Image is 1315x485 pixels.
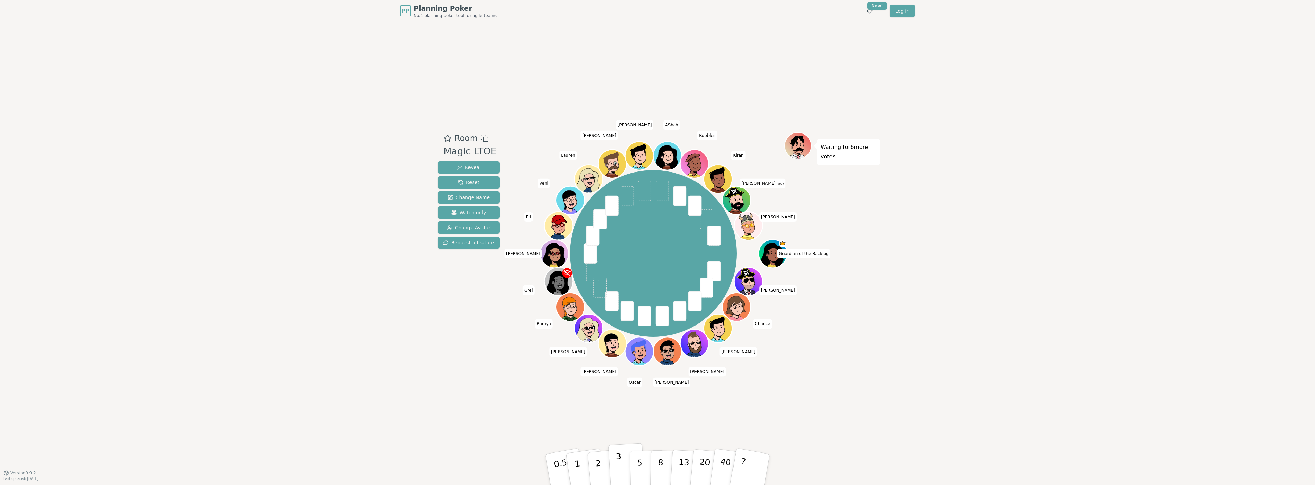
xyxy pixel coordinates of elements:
[723,187,750,213] button: Click to change your avatar
[580,367,618,376] span: Click to change your name
[438,176,500,189] button: Reset
[731,151,746,160] span: Click to change your name
[867,2,887,10] div: New!
[448,194,490,201] span: Change Name
[777,249,830,258] span: Click to change your name
[580,130,618,140] span: Click to change your name
[821,142,877,162] p: Waiting for 6 more votes...
[414,13,497,18] span: No.1 planning poker tool for agile teams
[753,319,772,329] span: Click to change your name
[535,319,553,329] span: Click to change your name
[443,132,452,144] button: Add as favourite
[549,347,587,356] span: Click to change your name
[627,377,642,387] span: Click to change your name
[504,249,542,258] span: Click to change your name
[10,470,36,476] span: Version 0.9.2
[447,224,491,231] span: Change Avatar
[890,5,915,17] a: Log in
[538,178,550,188] span: Click to change your name
[458,179,479,186] span: Reset
[451,209,486,216] span: Watch only
[454,132,478,144] span: Room
[559,151,577,160] span: Click to change your name
[438,237,500,249] button: Request a feature
[438,161,500,174] button: Reveal
[443,144,497,158] div: Magic LTOE
[438,221,500,234] button: Change Avatar
[456,164,481,171] span: Reveal
[663,120,680,130] span: Click to change your name
[653,377,691,387] span: Click to change your name
[401,7,409,15] span: PP
[719,347,757,356] span: Click to change your name
[779,240,786,247] span: Guardian of the Backlog is the host
[688,367,726,376] span: Click to change your name
[443,239,494,246] span: Request a feature
[616,120,654,130] span: Click to change your name
[400,3,497,18] a: PPPlanning PokerNo.1 planning poker tool for agile teams
[438,206,500,219] button: Watch only
[524,212,533,222] span: Click to change your name
[523,285,535,295] span: Click to change your name
[414,3,497,13] span: Planning Poker
[438,191,500,204] button: Change Name
[864,5,876,17] button: New!
[776,182,784,185] span: (you)
[3,470,36,476] button: Version0.9.2
[740,178,785,188] span: Click to change your name
[759,285,797,295] span: Click to change your name
[3,477,38,481] span: Last updated: [DATE]
[697,130,717,140] span: Click to change your name
[759,212,797,222] span: Click to change your name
